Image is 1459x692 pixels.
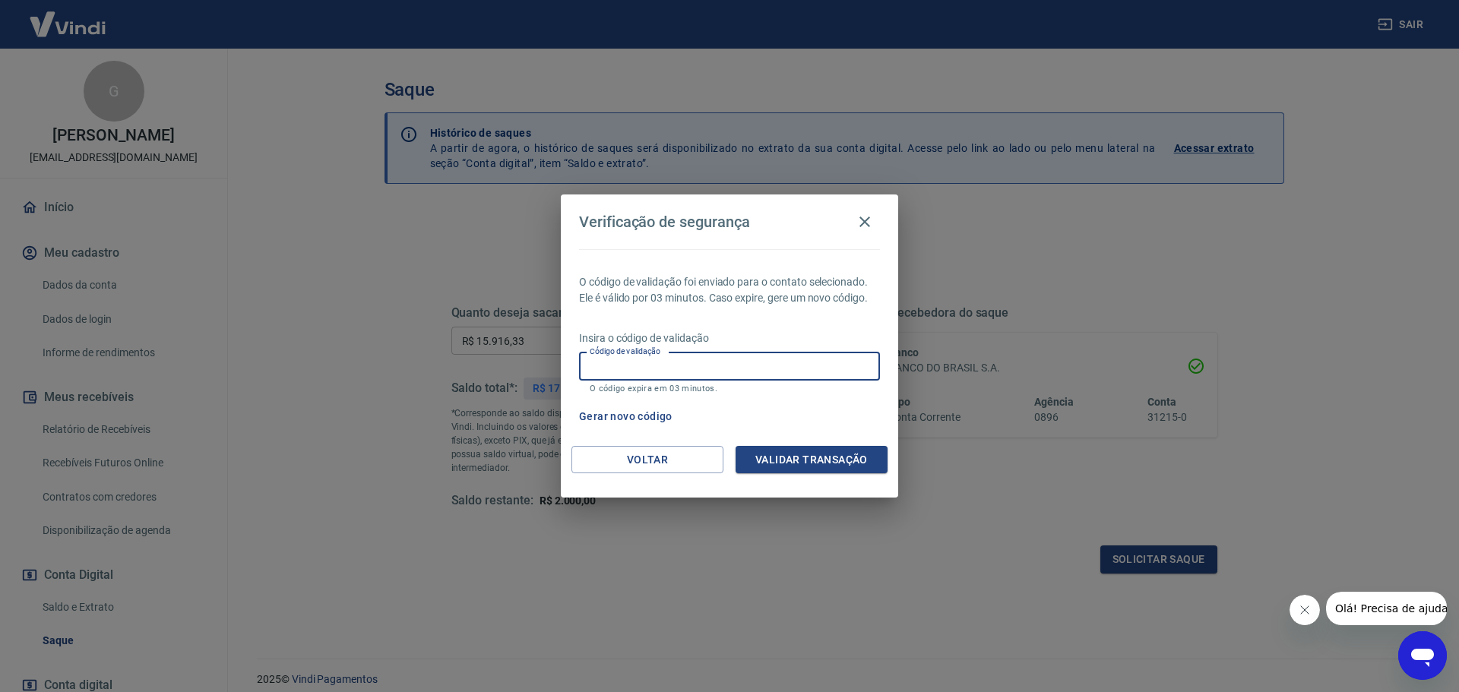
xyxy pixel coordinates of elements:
span: Olá! Precisa de ajuda? [9,11,128,23]
iframe: Botão para abrir a janela de mensagens [1398,631,1447,680]
button: Voltar [571,446,723,474]
p: Insira o código de validação [579,330,880,346]
iframe: Mensagem da empresa [1326,592,1447,625]
p: O código de validação foi enviado para o contato selecionado. Ele é válido por 03 minutos. Caso e... [579,274,880,306]
button: Validar transação [736,446,888,474]
label: Código de validação [590,346,660,357]
button: Gerar novo código [573,403,679,431]
h4: Verificação de segurança [579,213,750,231]
p: O código expira em 03 minutos. [590,384,869,393]
iframe: Fechar mensagem [1290,595,1320,625]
